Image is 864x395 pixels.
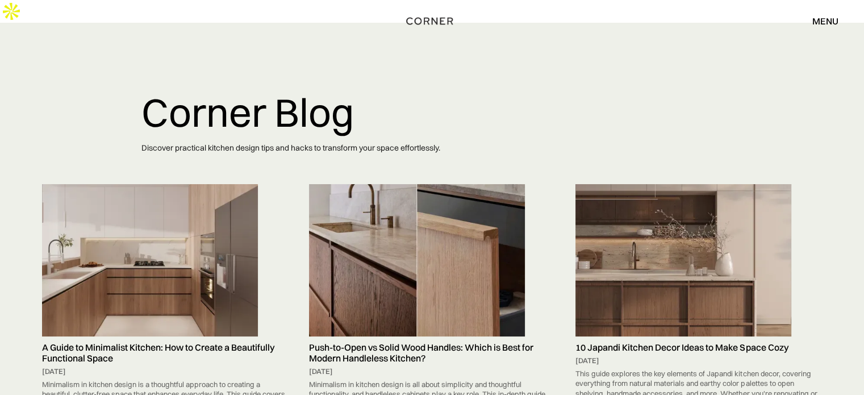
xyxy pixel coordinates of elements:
[402,14,461,28] a: home
[309,342,556,364] h5: Push-to-Open vs Solid Wood Handles: Which is Best for Modern Handleless Kitchen?
[575,342,822,353] h5: 10 Japandi Kitchen Decor Ideas to Make Space Cozy
[812,16,838,26] div: menu
[575,356,822,366] div: [DATE]
[42,342,289,364] h5: A Guide to Minimalist Kitchen: How to Create a Beautifully Functional Space
[141,91,723,134] h1: Corner Blog
[42,367,289,377] div: [DATE]
[141,134,723,162] p: Discover practical kitchen design tips and hacks to transform your space effortlessly.
[309,367,556,377] div: [DATE]
[801,11,838,31] div: menu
